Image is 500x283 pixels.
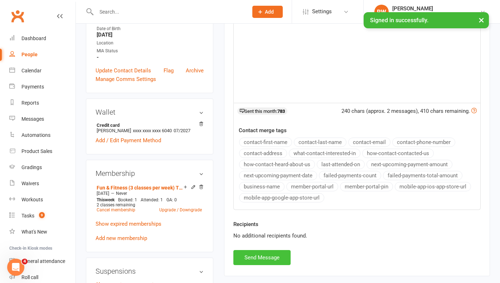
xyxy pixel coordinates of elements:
[392,12,480,18] div: Urban Muaythai - [GEOGRAPHIC_DATA]
[289,149,360,158] button: what-contact-interested-in
[21,164,42,170] div: Gradings
[21,258,65,264] div: General attendance
[97,48,204,54] div: MIA Status
[392,138,455,147] button: contact-phone-number
[9,30,76,47] a: Dashboard
[97,191,109,196] span: [DATE]
[233,220,258,229] label: Recipients
[9,253,76,269] a: General attendance kiosk mode
[239,126,287,135] label: Contact merge tags
[21,197,43,202] div: Workouts
[97,123,200,128] strong: Credit card
[383,171,462,180] button: failed-payments-total-amount
[133,128,172,133] span: xxxx xxxx xxxx 6040
[341,107,477,115] div: 240 chars (approx. 2 messages), 410 chars remaining.
[9,192,76,208] a: Workouts
[141,197,163,202] span: Attended: 1
[21,100,39,106] div: Reports
[97,185,184,191] a: Fun & Fitness (3 classes per week) T12
[118,197,137,202] span: Booked: 1
[9,95,76,111] a: Reports
[21,116,44,122] div: Messages
[395,182,471,191] button: mobile-app-ios-app-store-url
[237,107,287,115] div: Sent this month:
[294,138,346,147] button: contact-last-name
[239,171,317,180] button: next-upcoming-payment-date
[21,229,47,235] div: What's New
[97,207,135,212] a: Cancel membership
[21,68,42,73] div: Calendar
[95,191,204,196] div: —
[21,213,34,219] div: Tasks
[96,66,151,75] a: Update Contact Details
[9,159,76,176] a: Gradings
[239,149,287,158] button: contact-address
[9,127,76,143] a: Automations
[9,224,76,240] a: What's New
[9,176,76,192] a: Waivers
[370,17,428,24] span: Signed in successfully.
[21,274,38,280] div: Roll call
[97,32,204,38] strong: [DATE]
[9,47,76,63] a: People
[94,7,243,17] input: Search...
[166,197,177,202] span: GA: 0
[21,181,39,186] div: Waivers
[159,207,202,212] a: Upgrade / Downgrade
[97,202,135,207] span: 2 classes remaining
[96,221,161,227] a: Show expired memberships
[277,109,285,114] strong: 783
[21,132,50,138] div: Automations
[97,54,204,61] strong: -
[96,136,161,145] a: Add / Edit Payment Method
[96,108,204,116] h3: Wallet
[9,79,76,95] a: Payments
[21,52,38,57] div: People
[392,5,480,12] div: [PERSON_NAME]
[7,259,24,276] iframe: Intercom live chat
[9,111,76,127] a: Messages
[21,148,52,154] div: Product Sales
[96,267,204,275] h3: Suspensions
[116,191,127,196] span: Never
[9,208,76,224] a: Tasks 9
[174,128,190,133] span: 07/2027
[9,7,26,25] a: Clubworx
[312,4,332,20] span: Settings
[97,197,105,202] span: This
[366,160,452,169] button: next-upcoming-payment-amount
[22,259,28,264] span: 4
[265,9,274,15] span: Add
[239,160,315,169] button: how-contact-heard-about-us
[96,235,147,241] a: Add new membership
[475,12,488,28] button: ×
[348,138,390,147] button: contact-email
[340,182,393,191] button: member-portal-pin
[21,35,46,41] div: Dashboard
[95,197,116,202] div: week
[186,66,204,75] a: Archive
[362,149,434,158] button: how-contact-contacted-us
[96,169,204,177] h3: Membership
[319,171,381,180] button: failed-payments-count
[96,121,204,134] li: [PERSON_NAME]
[21,84,44,90] div: Payments
[239,193,324,202] button: mobile-app-google-app-store-url
[286,182,338,191] button: member-portal-url
[164,66,174,75] a: Flag
[374,5,389,19] div: RW
[317,160,365,169] button: last-attended-on
[252,6,283,18] button: Add
[96,75,156,83] a: Manage Comms Settings
[39,212,45,218] span: 9
[9,143,76,159] a: Product Sales
[239,138,292,147] button: contact-first-name
[97,40,204,47] div: Location
[9,63,76,79] a: Calendar
[233,250,291,265] button: Send Message
[239,182,285,191] button: business-name
[233,231,481,240] div: No additional recipients found.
